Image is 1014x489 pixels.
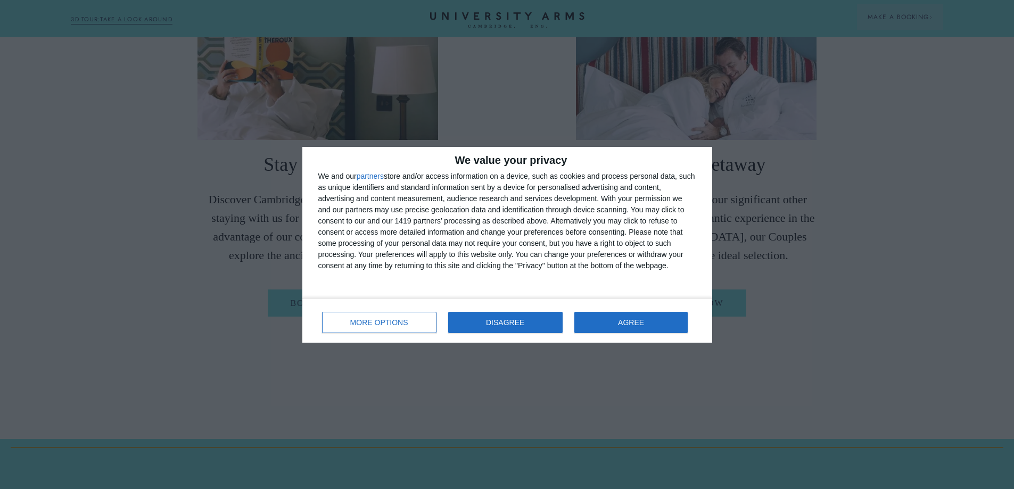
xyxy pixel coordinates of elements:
span: MORE OPTIONS [350,319,408,326]
div: We and our store and/or access information on a device, such as cookies and process personal data... [318,171,696,271]
button: DISAGREE [448,312,563,333]
button: AGREE [574,312,688,333]
button: partners [357,172,384,180]
h2: We value your privacy [318,155,696,165]
div: qc-cmp2-ui [302,147,712,343]
span: DISAGREE [486,319,524,326]
span: AGREE [618,319,644,326]
button: MORE OPTIONS [322,312,436,333]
